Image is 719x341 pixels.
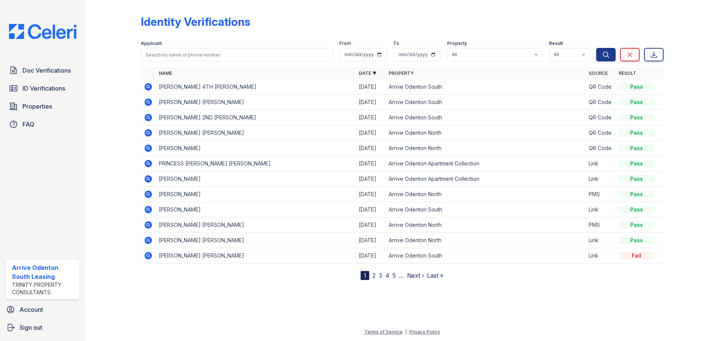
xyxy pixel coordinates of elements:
[356,79,386,95] td: [DATE]
[356,202,386,217] td: [DATE]
[6,81,79,96] a: ID Verifications
[386,202,586,217] td: Arrive Odenton South
[339,40,351,46] label: From
[619,83,655,91] div: Pass
[586,156,616,171] td: Link
[386,95,586,110] td: Arrive Odenton South
[356,125,386,141] td: [DATE]
[156,125,356,141] td: [PERSON_NAME] [PERSON_NAME]
[156,187,356,202] td: [PERSON_NAME]
[393,40,399,46] label: To
[619,237,655,244] div: Pass
[356,171,386,187] td: [DATE]
[386,233,586,248] td: Arrive Odenton North
[586,171,616,187] td: Link
[6,117,79,132] a: FAQ
[356,233,386,248] td: [DATE]
[19,323,42,332] span: Sign out
[385,272,389,279] a: 4
[356,156,386,171] td: [DATE]
[619,221,655,229] div: Pass
[619,70,636,76] a: Result
[356,187,386,202] td: [DATE]
[619,191,655,198] div: Pass
[141,15,250,28] div: Identity Verifications
[586,233,616,248] td: Link
[12,281,76,296] div: Trinity Property Consultants
[619,160,655,167] div: Pass
[405,329,407,335] div: |
[156,202,356,217] td: [PERSON_NAME]
[407,272,424,279] a: Next ›
[386,110,586,125] td: Arrive Odenton South
[6,99,79,114] a: Properties
[409,329,440,335] a: Privacy Policy
[156,79,356,95] td: [PERSON_NAME] 4TH [PERSON_NAME]
[156,233,356,248] td: [PERSON_NAME] [PERSON_NAME]
[356,248,386,264] td: [DATE]
[22,84,65,93] span: ID Verifications
[386,156,586,171] td: Arrive Odenton Apartment Collection
[379,272,382,279] a: 3
[392,272,396,279] a: 5
[361,271,369,280] div: 1
[156,171,356,187] td: [PERSON_NAME]
[19,305,43,314] span: Account
[619,114,655,121] div: Pass
[364,329,403,335] a: Terms of Service
[22,120,34,129] span: FAQ
[22,66,71,75] span: Doc Verifications
[156,141,356,156] td: [PERSON_NAME]
[386,171,586,187] td: Arrive Odenton Apartment Collection
[3,302,82,317] a: Account
[356,95,386,110] td: [DATE]
[586,125,616,141] td: QR Code
[399,271,404,280] span: …
[356,217,386,233] td: [DATE]
[141,48,333,61] input: Search by name or phone number
[372,272,376,279] a: 2
[619,206,655,213] div: Pass
[586,110,616,125] td: QR Code
[156,156,356,171] td: PRINCESS [PERSON_NAME] [PERSON_NAME]
[619,144,655,152] div: Pass
[586,79,616,95] td: QR Code
[156,110,356,125] td: [PERSON_NAME] 2ND [PERSON_NAME]
[22,102,52,111] span: Properties
[619,175,655,183] div: Pass
[586,202,616,217] td: Link
[386,125,586,141] td: Arrive Odenton North
[156,217,356,233] td: [PERSON_NAME] [PERSON_NAME]
[3,24,82,39] img: CE_Logo_Blue-a8612792a0a2168367f1c8372b55b34899dd931a85d93a1a3d3e32e68fde9ad4.png
[427,272,443,279] a: Last »
[141,40,162,46] label: Applicant
[619,98,655,106] div: Pass
[356,141,386,156] td: [DATE]
[386,217,586,233] td: Arrive Odenton North
[619,252,655,259] div: Fail
[3,320,82,335] a: Sign out
[619,129,655,137] div: Pass
[12,263,76,281] div: Arrive Odenton South Leasing
[586,95,616,110] td: QR Code
[589,70,608,76] a: Source
[6,63,79,78] a: Doc Verifications
[447,40,467,46] label: Property
[549,40,563,46] label: Result
[586,187,616,202] td: PMS
[359,70,377,76] a: Date ▼
[386,187,586,202] td: Arrive Odenton North
[586,217,616,233] td: PMS
[386,141,586,156] td: Arrive Odenton North
[356,110,386,125] td: [DATE]
[386,248,586,264] td: Arrive Odenton South
[386,79,586,95] td: Arrive Odenton South
[156,95,356,110] td: [PERSON_NAME] [PERSON_NAME]
[586,141,616,156] td: QR Code
[389,70,414,76] a: Property
[156,248,356,264] td: [PERSON_NAME] [PERSON_NAME]
[159,70,172,76] a: Name
[586,248,616,264] td: Link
